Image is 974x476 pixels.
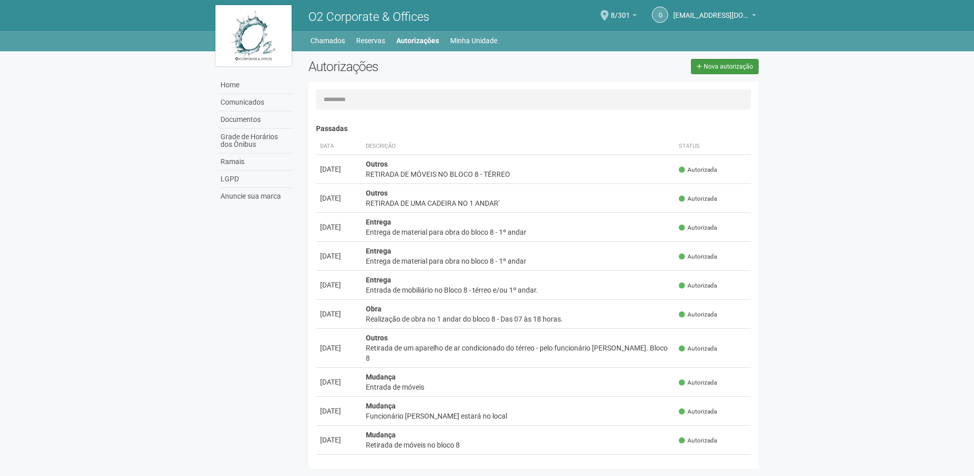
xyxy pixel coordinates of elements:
[356,34,385,48] a: Reservas
[320,251,358,261] div: [DATE]
[691,59,759,74] a: Nova autorização
[320,280,358,290] div: [DATE]
[215,5,292,66] img: logo.jpg
[679,310,717,319] span: Autorizada
[366,431,396,439] strong: Mudança
[320,193,358,203] div: [DATE]
[675,138,751,155] th: Status
[218,94,293,111] a: Comunicados
[366,402,396,410] strong: Mudança
[611,13,637,21] a: 8/301
[218,129,293,153] a: Grade de Horários dos Ônibus
[316,125,751,133] h4: Passadas
[366,305,382,313] strong: Obra
[679,344,717,353] span: Autorizada
[679,281,717,290] span: Autorizada
[366,247,391,255] strong: Entrega
[366,227,671,237] div: Entrega de material para obra do bloco 8 - 1º andar
[320,164,358,174] div: [DATE]
[366,160,388,168] strong: Outros
[218,77,293,94] a: Home
[611,2,630,19] span: 8/301
[366,373,396,381] strong: Mudança
[362,138,675,155] th: Descrição
[679,195,717,203] span: Autorizada
[673,2,749,19] span: gilvanpereiragomes@gmail.com
[320,222,358,232] div: [DATE]
[679,252,717,261] span: Autorizada
[450,34,497,48] a: Minha Unidade
[366,256,671,266] div: Entrega de material para obra no bloco 8 - 1º andar
[652,7,668,23] a: g
[679,378,717,387] span: Autorizada
[366,218,391,226] strong: Entrega
[673,13,756,21] a: [EMAIL_ADDRESS][DOMAIN_NAME]
[366,343,671,363] div: Retirada de um aparelho de ar condicionado do térreo - pelo funcionário [PERSON_NAME]. Bloco 8
[366,382,671,392] div: Entrada de móveis
[366,285,671,295] div: Entrada de mobiliário no Bloco 8 - térreo e/ou 1º andar.
[316,138,362,155] th: Data
[679,224,717,232] span: Autorizada
[679,436,717,445] span: Autorizada
[310,34,345,48] a: Chamados
[366,276,391,284] strong: Entrega
[366,334,388,342] strong: Outros
[320,406,358,416] div: [DATE]
[679,166,717,174] span: Autorizada
[366,411,671,421] div: Funcionário [PERSON_NAME] estará no local
[366,440,671,450] div: Retirada de móveis no bloco 8
[320,435,358,445] div: [DATE]
[396,34,439,48] a: Autorizações
[308,10,429,24] span: O2 Corporate & Offices
[320,309,358,319] div: [DATE]
[366,314,671,324] div: Realização de obra no 1 andar do bloco 8 - Das 07 às 18 horas.
[218,188,293,205] a: Anuncie sua marca
[308,59,526,74] h2: Autorizações
[218,153,293,171] a: Ramais
[704,63,753,70] span: Nova autorização
[320,343,358,353] div: [DATE]
[320,377,358,387] div: [DATE]
[366,198,671,208] div: RETIRADA DE UMA CADEIRA NO 1 ANDAR'
[679,407,717,416] span: Autorizada
[366,460,388,468] strong: Outros
[218,111,293,129] a: Documentos
[366,169,671,179] div: RETIRADA DE MÓVEIS NO BLOCO 8 - TÉRREO
[218,171,293,188] a: LGPD
[366,189,388,197] strong: Outros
